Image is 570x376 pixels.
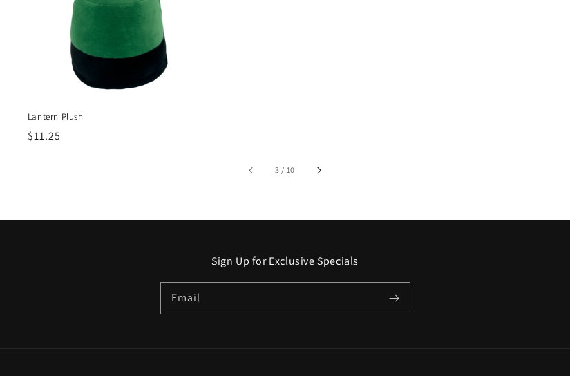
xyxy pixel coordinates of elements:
[379,283,410,313] button: Subscribe
[236,155,267,185] button: Slide left
[281,164,285,175] span: /
[35,254,535,269] h2: Sign Up for Exclusive Specials
[287,164,295,175] span: 10
[28,111,199,123] span: Lantern Plush
[28,129,61,143] span: $11.25
[275,164,280,175] span: 3
[303,155,334,185] button: Slide right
